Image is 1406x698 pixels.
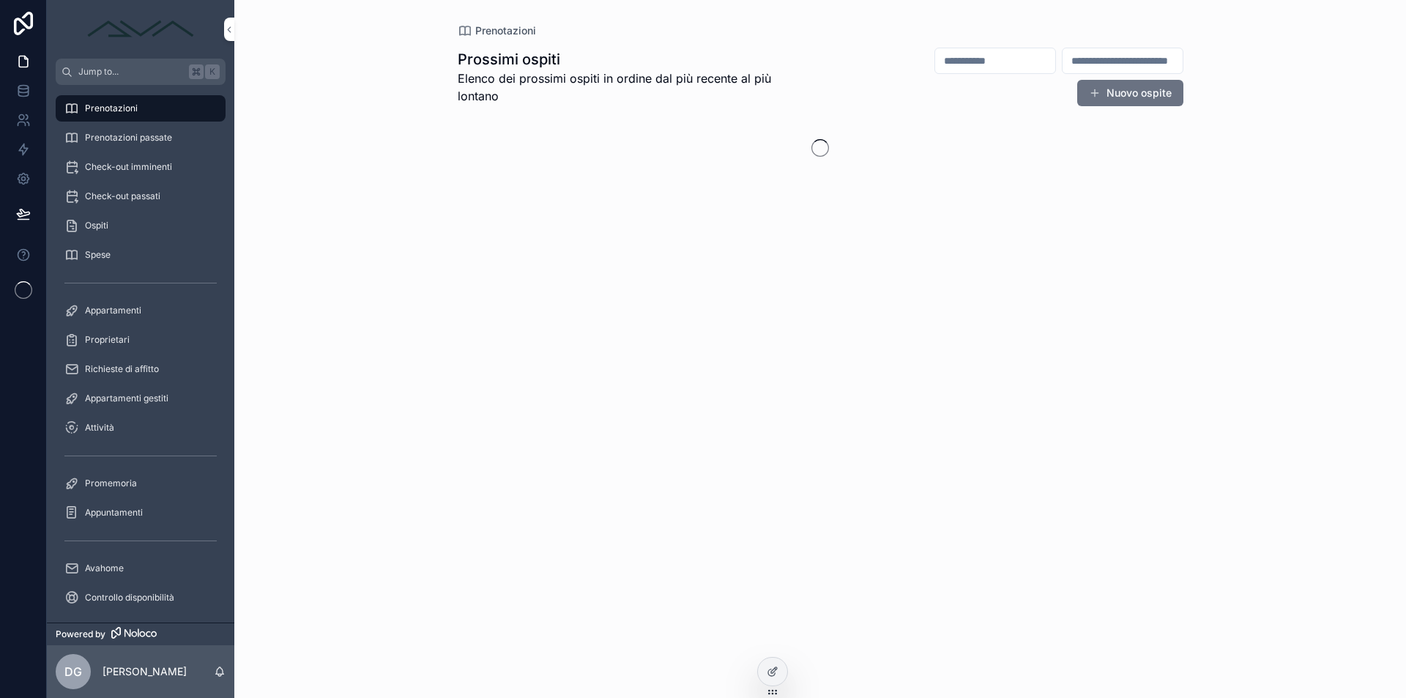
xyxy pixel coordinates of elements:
a: Prenotazioni [458,23,536,38]
a: Powered by [47,623,234,645]
span: Powered by [56,628,105,640]
span: Prenotazioni [85,103,138,114]
span: Avahome [85,563,124,574]
span: Ospiti [85,220,108,231]
span: Spese [85,249,111,261]
span: Proprietari [85,334,130,346]
a: Controllo disponibilità [56,584,226,611]
h1: Prossimi ospiti [458,49,814,70]
a: Appuntamenti [56,500,226,526]
span: Jump to... [78,66,183,78]
button: Jump to...K [56,59,226,85]
span: Prenotazioni [475,23,536,38]
a: Appartamenti gestiti [56,385,226,412]
span: Appartamenti [85,305,141,316]
button: Nuovo ospite [1077,80,1183,106]
span: Prenotazioni passate [85,132,172,144]
a: Appartamenti [56,297,226,324]
a: Avahome [56,555,226,582]
span: Controllo disponibilità [85,592,174,604]
a: Ospiti [56,212,226,239]
a: Proprietari [56,327,226,353]
span: Attività [85,422,114,434]
span: Appartamenti gestiti [85,393,168,404]
div: scrollable content [47,85,234,623]
p: [PERSON_NAME] [103,664,187,679]
span: Check-out passati [85,190,160,202]
a: Check-out imminenti [56,154,226,180]
a: Prenotazioni [56,95,226,122]
a: Spese [56,242,226,268]
a: Promemoria [56,470,226,497]
span: K [207,66,218,78]
a: Prenotazioni passate [56,125,226,151]
span: Check-out imminenti [85,161,172,173]
span: DG [64,663,82,680]
img: App logo [82,18,199,41]
a: Check-out passati [56,183,226,209]
span: Promemoria [85,478,137,489]
a: Attività [56,415,226,441]
span: Elenco dei prossimi ospiti in ordine dal più recente al più lontano [458,70,814,105]
span: Appuntamenti [85,507,143,519]
span: Richieste di affitto [85,363,159,375]
a: Richieste di affitto [56,356,226,382]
